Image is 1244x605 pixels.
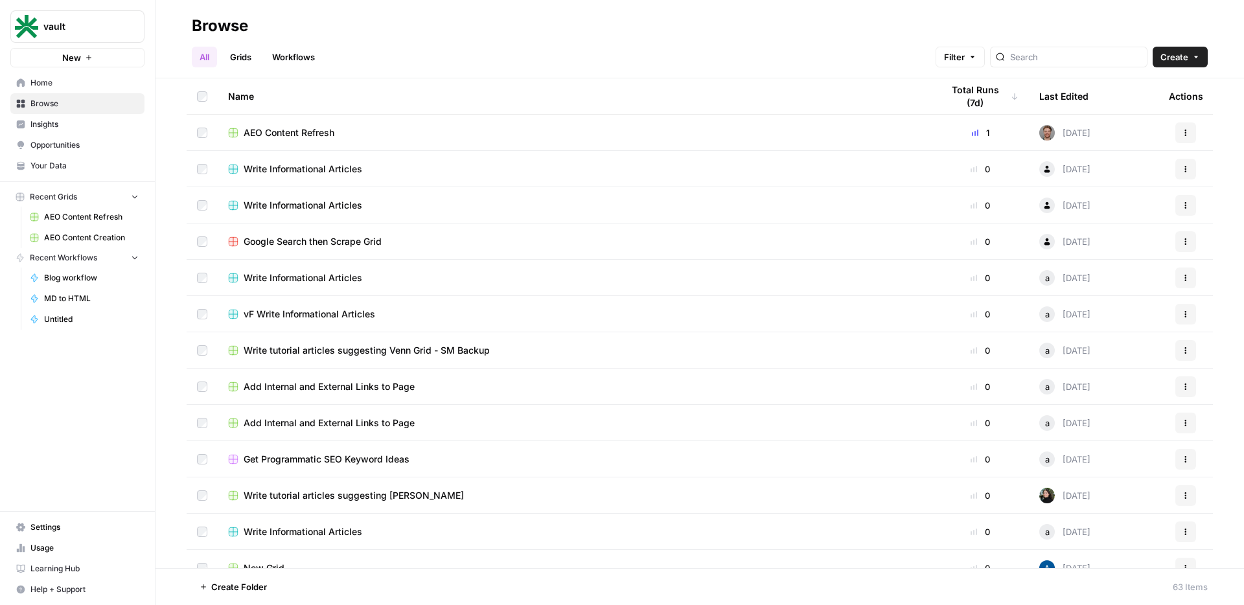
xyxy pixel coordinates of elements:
[228,380,921,393] a: Add Internal and External Links to Page
[228,78,921,114] div: Name
[192,16,248,36] div: Browse
[24,309,144,330] a: Untitled
[24,288,144,309] a: MD to HTML
[1045,453,1050,466] span: a
[942,380,1019,393] div: 0
[228,199,921,212] a: Write Informational Articles
[228,525,921,538] a: Write Informational Articles
[228,417,921,429] a: Add Internal and External Links to Page
[30,542,139,554] span: Usage
[43,20,122,33] span: vault
[942,525,1019,538] div: 0
[244,380,415,393] span: Add Internal and External Links to Page
[1160,51,1188,63] span: Create
[244,525,362,538] span: Write Informational Articles
[228,489,921,502] a: Write tutorial articles suggesting [PERSON_NAME]
[15,15,38,38] img: vault Logo
[228,271,921,284] a: Write Informational Articles
[1045,380,1050,393] span: a
[244,562,284,575] span: New Grid
[1039,488,1090,503] div: [DATE]
[10,10,144,43] button: Workspace: vault
[1039,234,1090,249] div: [DATE]
[10,135,144,155] a: Opportunities
[1045,271,1050,284] span: a
[1039,343,1090,358] div: [DATE]
[24,227,144,248] a: AEO Content Creation
[244,271,362,284] span: Write Informational Articles
[942,489,1019,502] div: 0
[30,139,139,151] span: Opportunities
[30,98,139,109] span: Browse
[1039,488,1055,503] img: eoqc67reg7z2luvnwhy7wyvdqmsw
[62,51,81,64] span: New
[44,272,139,284] span: Blog workflow
[1169,78,1203,114] div: Actions
[30,521,139,533] span: Settings
[1039,379,1090,394] div: [DATE]
[30,252,97,264] span: Recent Workflows
[942,271,1019,284] div: 0
[10,93,144,114] a: Browse
[228,562,921,575] a: New Grid
[1039,415,1090,431] div: [DATE]
[1039,78,1088,114] div: Last Edited
[10,248,144,268] button: Recent Workflows
[1010,51,1142,63] input: Search
[30,77,139,89] span: Home
[1039,560,1090,576] div: [DATE]
[10,579,144,600] button: Help + Support
[228,126,921,139] a: AEO Content Refresh
[24,207,144,227] a: AEO Content Refresh
[1045,344,1050,357] span: a
[10,187,144,207] button: Recent Grids
[228,308,921,321] a: vF Write Informational Articles
[1039,560,1055,576] img: he81ibor8lsei4p3qvg4ugbvimgp
[192,47,217,67] a: All
[1039,451,1090,467] div: [DATE]
[244,489,464,502] span: Write tutorial articles suggesting [PERSON_NAME]
[10,114,144,135] a: Insights
[1045,525,1050,538] span: a
[942,78,1019,114] div: Total Runs (7d)
[942,453,1019,466] div: 0
[244,235,382,248] span: Google Search then Scrape Grid
[222,47,259,67] a: Grids
[228,453,921,466] a: Get Programmatic SEO Keyword Ideas
[24,268,144,288] a: Blog workflow
[10,73,144,93] a: Home
[244,417,415,429] span: Add Internal and External Links to Page
[264,47,323,67] a: Workflows
[10,517,144,538] a: Settings
[244,308,375,321] span: vF Write Informational Articles
[44,211,139,223] span: AEO Content Refresh
[44,232,139,244] span: AEO Content Creation
[244,126,334,139] span: AEO Content Refresh
[1045,308,1050,321] span: a
[10,48,144,67] button: New
[30,160,139,172] span: Your Data
[244,163,362,176] span: Write Informational Articles
[228,235,921,248] a: Google Search then Scrape Grid
[10,558,144,579] a: Learning Hub
[942,417,1019,429] div: 0
[942,199,1019,212] div: 0
[936,47,985,67] button: Filter
[1039,524,1090,540] div: [DATE]
[942,163,1019,176] div: 0
[1045,417,1050,429] span: a
[30,191,77,203] span: Recent Grids
[10,155,144,176] a: Your Data
[1039,306,1090,322] div: [DATE]
[1153,47,1208,67] button: Create
[1173,580,1208,593] div: 63 Items
[228,163,921,176] a: Write Informational Articles
[44,314,139,325] span: Untitled
[244,199,362,212] span: Write Informational Articles
[942,235,1019,248] div: 0
[942,562,1019,575] div: 0
[10,538,144,558] a: Usage
[30,563,139,575] span: Learning Hub
[1039,125,1090,141] div: [DATE]
[211,580,267,593] span: Create Folder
